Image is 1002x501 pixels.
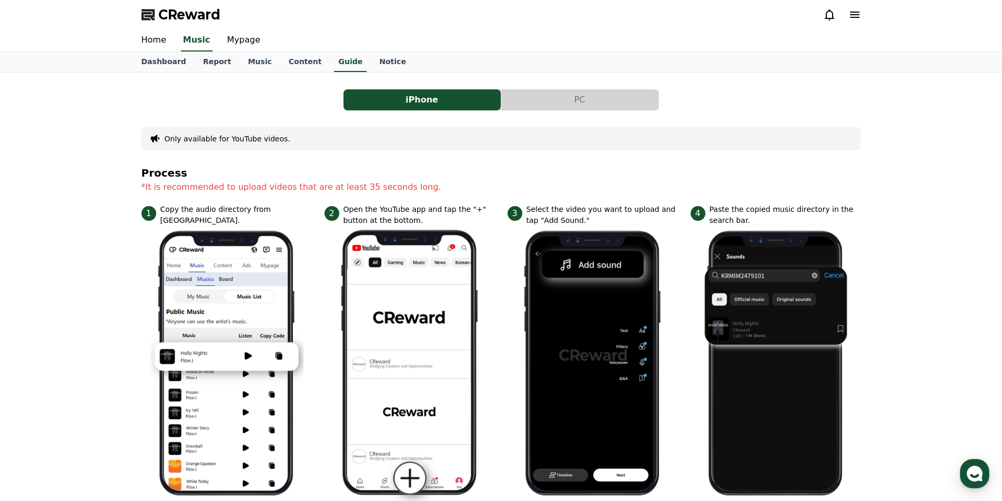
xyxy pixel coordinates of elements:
a: Home [3,333,69,360]
span: 2 [325,206,339,221]
p: Paste the copied music directory in the search bar. [710,204,861,226]
a: Notice [371,52,414,72]
span: Settings [156,349,181,357]
p: Copy the audio directory from [GEOGRAPHIC_DATA]. [160,204,312,226]
a: Report [195,52,240,72]
a: Home [133,29,175,52]
img: 2.png [333,226,487,501]
span: Messages [87,350,118,358]
a: Settings [136,333,202,360]
a: Music [239,52,280,72]
span: Home [27,349,45,357]
button: iPhone [343,89,501,110]
button: Only available for YouTube videos. [165,134,290,144]
a: Guide [334,52,367,72]
a: Mypage [219,29,269,52]
span: CReward [158,6,220,23]
span: 1 [141,206,156,221]
a: CReward [141,6,220,23]
img: 1.png [150,226,303,501]
h4: Process [141,167,861,179]
p: Open the YouTube app and tap the "+" button at the bottom. [343,204,495,226]
a: Content [280,52,330,72]
span: 4 [691,206,705,221]
p: Select the video you want to upload and tap "Add Sound." [527,204,678,226]
a: Messages [69,333,136,360]
img: 4.png [699,226,853,501]
img: 3.png [516,226,670,501]
span: 3 [508,206,522,221]
a: Music [181,29,212,52]
button: PC [501,89,659,110]
p: *It is recommended to upload videos that are at least 35 seconds long. [141,181,861,193]
a: Dashboard [133,52,195,72]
